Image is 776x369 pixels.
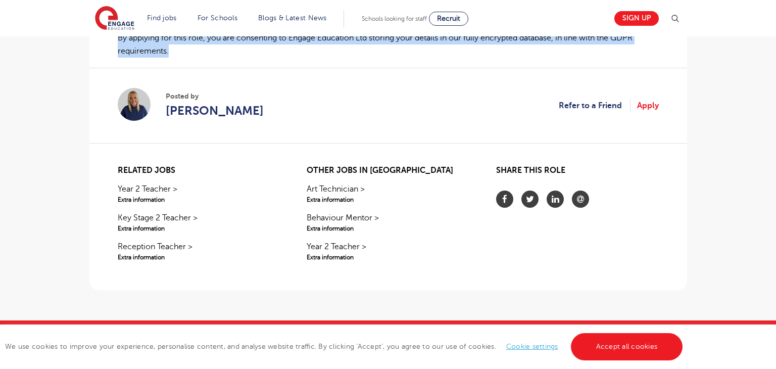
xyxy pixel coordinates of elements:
[118,31,659,58] p: By applying for this role, you are consenting to Engage Education Ltd storing your details in our...
[307,212,469,233] a: Behaviour Mentor >Extra information
[198,14,237,22] a: For Schools
[614,11,659,26] a: Sign up
[506,343,558,350] a: Cookie settings
[559,99,630,112] a: Refer to a Friend
[166,102,264,120] a: [PERSON_NAME]
[95,6,134,31] img: Engage Education
[118,212,280,233] a: Key Stage 2 Teacher >Extra information
[118,166,280,175] h2: Related jobs
[118,183,280,204] a: Year 2 Teacher >Extra information
[307,241,469,262] a: Year 2 Teacher >Extra information
[166,91,264,102] span: Posted by
[147,14,177,22] a: Find jobs
[118,195,280,204] span: Extra information
[362,15,427,22] span: Schools looking for staff
[5,343,685,350] span: We use cookies to improve your experience, personalise content, and analyse website traffic. By c...
[307,253,469,262] span: Extra information
[307,224,469,233] span: Extra information
[118,224,280,233] span: Extra information
[118,241,280,262] a: Reception Teacher >Extra information
[307,166,469,175] h2: Other jobs in [GEOGRAPHIC_DATA]
[258,14,327,22] a: Blogs & Latest News
[307,195,469,204] span: Extra information
[637,99,659,112] a: Apply
[571,333,683,360] a: Accept all cookies
[307,183,469,204] a: Art Technician >Extra information
[118,253,280,262] span: Extra information
[437,15,460,22] span: Recruit
[496,166,658,180] h2: Share this role
[429,12,468,26] a: Recruit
